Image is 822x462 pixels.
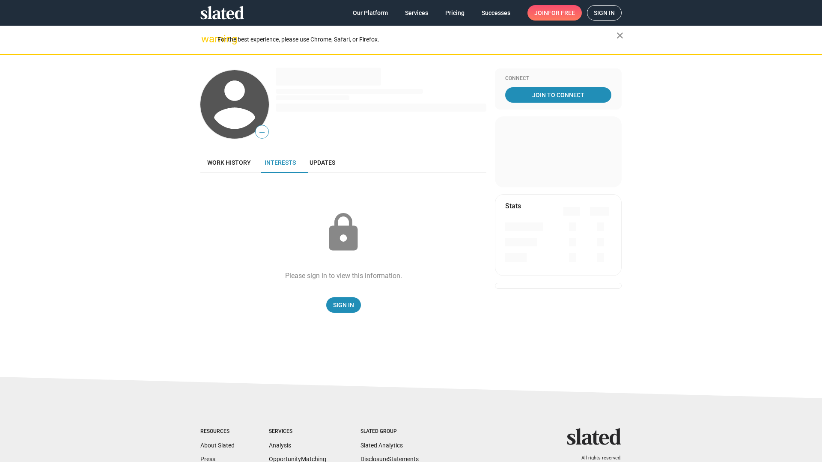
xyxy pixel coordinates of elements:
[505,75,611,82] div: Connect
[353,5,388,21] span: Our Platform
[200,152,258,173] a: Work history
[269,428,326,435] div: Services
[445,5,465,21] span: Pricing
[398,5,435,21] a: Services
[534,5,575,21] span: Join
[303,152,342,173] a: Updates
[200,428,235,435] div: Resources
[265,159,296,166] span: Interests
[326,297,361,313] a: Sign In
[438,5,471,21] a: Pricing
[475,5,517,21] a: Successes
[507,87,610,103] span: Join To Connect
[527,5,582,21] a: Joinfor free
[360,428,419,435] div: Slated Group
[360,442,403,449] a: Slated Analytics
[200,442,235,449] a: About Slated
[548,5,575,21] span: for free
[333,297,354,313] span: Sign In
[310,159,335,166] span: Updates
[256,127,268,138] span: —
[269,442,291,449] a: Analysis
[505,201,521,210] mat-card-title: Stats
[346,5,395,21] a: Our Platform
[207,159,251,166] span: Work history
[201,34,211,44] mat-icon: warning
[285,271,402,280] div: Please sign in to view this information.
[217,34,616,45] div: For the best experience, please use Chrome, Safari, or Firefox.
[405,5,428,21] span: Services
[482,5,510,21] span: Successes
[594,6,615,20] span: Sign in
[587,5,622,21] a: Sign in
[322,211,365,254] mat-icon: lock
[505,87,611,103] a: Join To Connect
[258,152,303,173] a: Interests
[615,30,625,41] mat-icon: close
